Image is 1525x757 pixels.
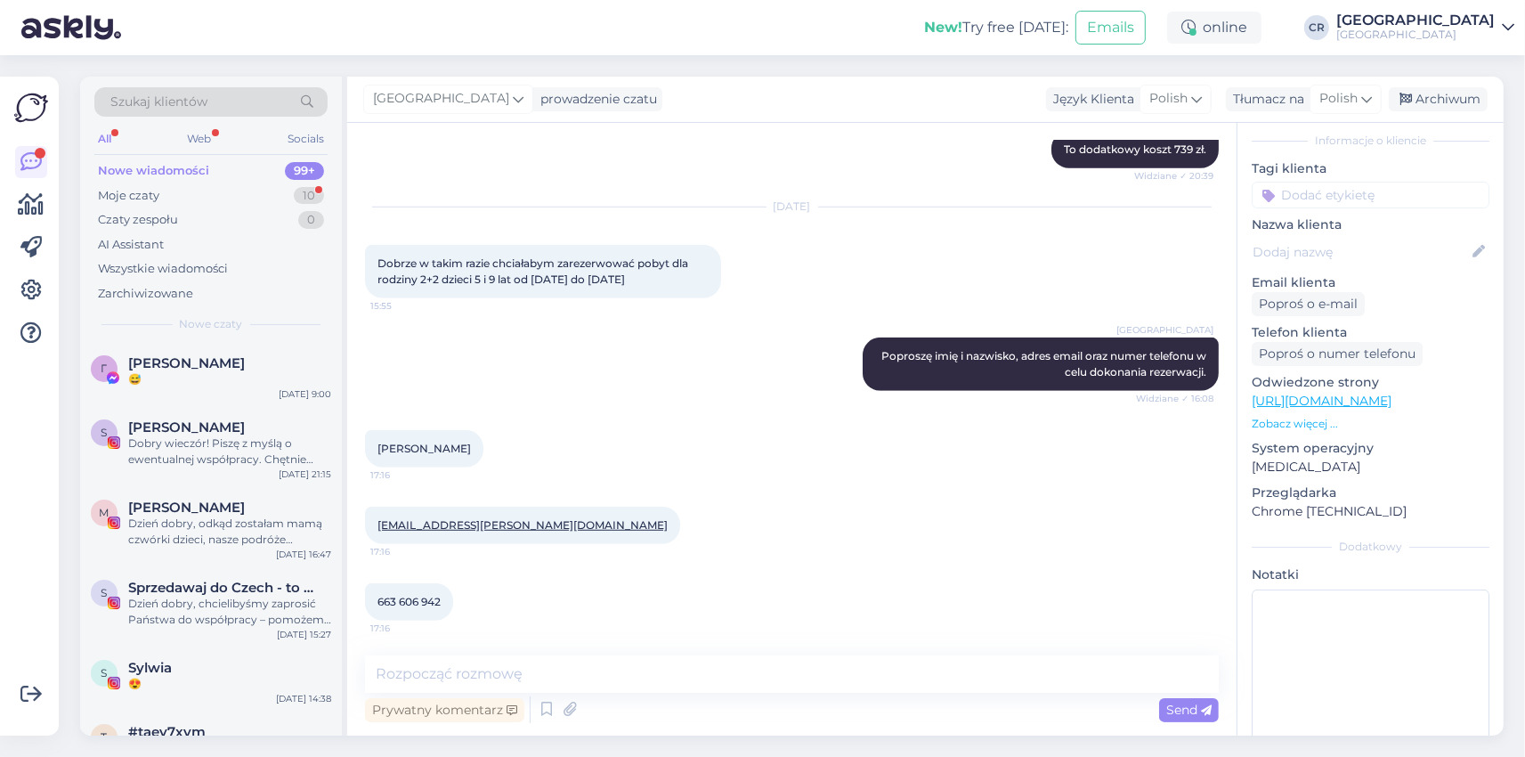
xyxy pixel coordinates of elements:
[294,187,324,205] div: 10
[1252,373,1489,392] p: Odwiedzone strony
[1149,89,1188,109] span: Polish
[377,442,471,455] span: [PERSON_NAME]
[101,730,108,744] span: t
[279,387,331,401] div: [DATE] 9:00
[100,506,110,519] span: M
[279,468,331,481] div: [DATE] 21:15
[128,724,206,740] span: #taev7xvm
[377,595,441,608] span: 663 606 942
[94,127,115,151] div: All
[377,256,691,286] span: Dobrze w takim razie chciałabym zarezerwować pobyt dla rodziny 2+2 dzieci 5 i 9 lat od [DATE] do ...
[1252,539,1489,555] div: Dodatkowy
[128,500,245,516] span: Monika Kowalewska
[881,349,1209,378] span: Poproszę imię i nazwisko, adres email oraz numer telefonu w celu dokonania rezerwacji.
[924,19,962,36] b: New!
[128,355,245,371] span: Галина Попова
[128,660,172,676] span: Sylwia
[533,90,657,109] div: prowadzenie czatu
[1252,502,1489,521] p: Chrome [TECHNICAL_ID]
[101,426,108,439] span: S
[128,435,331,468] div: Dobry wieczór! Piszę z myślą o ewentualnej współpracy. Chętnie przygotuję materiały w ramach poby...
[370,299,437,313] span: 15:55
[1252,439,1489,458] p: System operacyjny
[1134,169,1213,183] span: Widziane ✓ 20:39
[1167,12,1261,44] div: online
[1253,242,1469,262] input: Dodaj nazwę
[1252,159,1489,178] p: Tagi klienta
[924,17,1068,38] div: Try free [DATE]:
[284,127,328,151] div: Socials
[110,93,207,111] span: Szukaj klientów
[1336,13,1495,28] div: [GEOGRAPHIC_DATA]
[1252,323,1489,342] p: Telefon klienta
[98,260,228,278] div: Wszystkie wiadomości
[1252,216,1489,234] p: Nazwa klienta
[1252,133,1489,149] div: Informacje o kliencie
[1319,89,1358,109] span: Polish
[98,236,164,254] div: AI Assistant
[128,676,331,692] div: 😍
[98,285,193,303] div: Zarchiwizowane
[101,666,108,680] span: S
[1336,13,1514,42] a: [GEOGRAPHIC_DATA][GEOGRAPHIC_DATA]
[373,89,509,109] span: [GEOGRAPHIC_DATA]
[370,622,437,635] span: 17:16
[1064,142,1206,156] span: To dodatkowy koszt 739 zł.
[1252,393,1391,409] a: [URL][DOMAIN_NAME]
[1252,566,1489,584] p: Notatki
[128,516,331,548] div: Dzień dobry, odkąd zostałam mamą czwórki dzieci, nasze podróże wyglądają zupełnie inaczej. Zaczęł...
[98,162,209,180] div: Nowe wiadomości
[98,211,178,229] div: Czaty zespołu
[98,187,159,205] div: Moje czaty
[1252,182,1489,208] input: Dodać etykietę
[1252,458,1489,476] p: [MEDICAL_DATA]
[1336,28,1495,42] div: [GEOGRAPHIC_DATA]
[1304,15,1329,40] div: CR
[277,628,331,641] div: [DATE] 15:27
[1136,392,1213,405] span: Widziane ✓ 16:08
[298,211,324,229] div: 0
[370,545,437,558] span: 17:16
[14,91,48,125] img: Askly Logo
[1226,90,1304,109] div: Tłumacz na
[1252,273,1489,292] p: Email klienta
[128,419,245,435] span: Sylwia Tomczak
[1389,87,1488,111] div: Archiwum
[101,362,108,375] span: Г
[128,371,331,387] div: 😅
[1252,342,1423,366] div: Poproś o numer telefonu
[184,127,215,151] div: Web
[180,316,243,332] span: Nowe czaty
[276,692,331,705] div: [DATE] 14:38
[1252,484,1489,502] p: Przeglądarka
[285,162,324,180] div: 99+
[128,596,331,628] div: Dzień dobry, chcielibyśmy zaprosić Państwa do współpracy – pomożemy dotrzeć do czeskich i [DEMOGR...
[101,586,108,599] span: S
[1252,416,1489,432] p: Zobacz więcej ...
[276,548,331,561] div: [DATE] 16:47
[1166,702,1212,718] span: Send
[1252,292,1365,316] div: Poproś o e-mail
[370,468,437,482] span: 17:16
[365,199,1219,215] div: [DATE]
[1116,323,1213,337] span: [GEOGRAPHIC_DATA]
[1075,11,1146,45] button: Emails
[377,518,668,532] a: [EMAIL_ADDRESS][PERSON_NAME][DOMAIN_NAME]
[1046,90,1134,109] div: Język Klienta
[365,698,524,722] div: Prywatny komentarz
[128,580,313,596] span: Sprzedawaj do Czech - to proste!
